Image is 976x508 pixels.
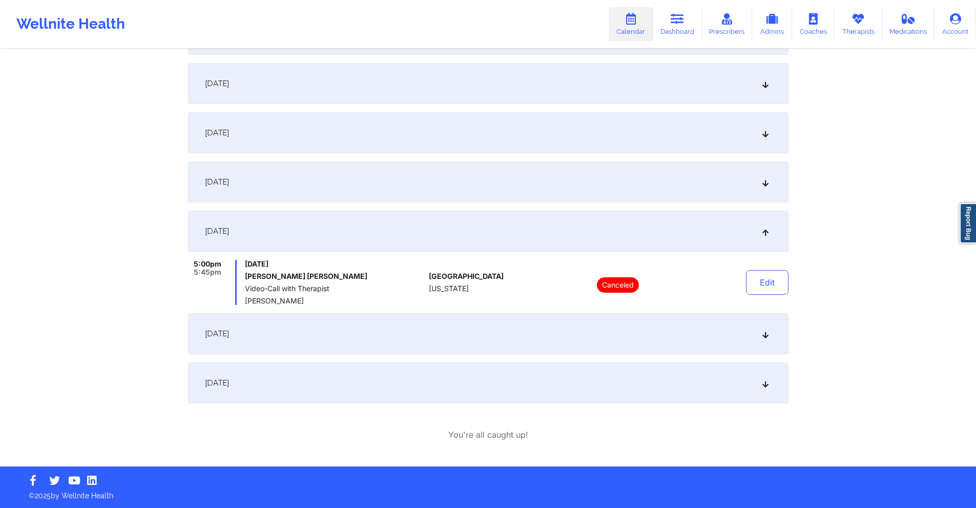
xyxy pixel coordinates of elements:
[22,483,954,501] p: © 2025 by Wellnite Health
[653,7,702,41] a: Dashboard
[792,7,835,41] a: Coaches
[960,203,976,243] a: Report Bug
[245,260,425,268] span: [DATE]
[245,297,425,305] span: [PERSON_NAME]
[245,272,425,280] h6: [PERSON_NAME] [PERSON_NAME]
[702,7,753,41] a: Prescribers
[935,7,976,41] a: Account
[882,7,935,41] a: Medications
[194,260,221,268] span: 5:00pm
[205,128,229,138] span: [DATE]
[597,277,639,293] p: Canceled
[448,429,528,441] p: You're all caught up!
[205,329,229,339] span: [DATE]
[609,7,653,41] a: Calendar
[205,78,229,89] span: [DATE]
[752,7,792,41] a: Admins
[205,378,229,388] span: [DATE]
[205,177,229,187] span: [DATE]
[835,7,882,41] a: Therapists
[194,268,221,276] span: 5:45pm
[429,285,469,293] span: [US_STATE]
[429,272,504,280] span: [GEOGRAPHIC_DATA]
[245,285,425,293] span: Video-Call with Therapist
[205,226,229,236] span: [DATE]
[746,270,788,295] button: Edit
